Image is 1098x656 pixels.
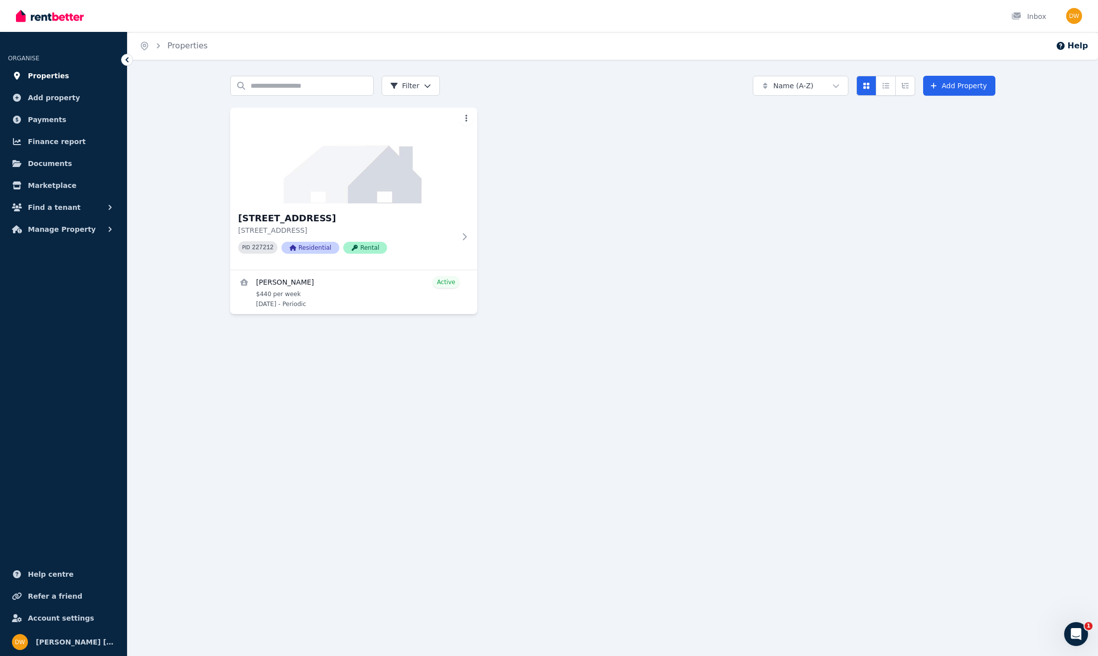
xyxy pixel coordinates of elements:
span: Manage Property [28,223,96,235]
a: Finance report [8,132,119,152]
span: Find a tenant [28,201,81,213]
button: Find a tenant [8,197,119,217]
span: Help centre [28,568,74,580]
span: Residential [281,242,339,254]
h3: [STREET_ADDRESS] [238,211,455,225]
button: Manage Property [8,219,119,239]
a: Account settings [8,608,119,628]
a: View details for Kylie Samimi [230,270,477,314]
span: Documents [28,158,72,169]
span: Add property [28,92,80,104]
button: Expanded list view [895,76,915,96]
div: View options [856,76,915,96]
span: Refer a friend [28,590,82,602]
span: [PERSON_NAME] [PERSON_NAME] [36,636,115,648]
span: Finance report [28,136,86,148]
a: Refer a friend [8,586,119,606]
a: Add property [8,88,119,108]
button: Filter [382,76,440,96]
span: Filter [390,81,419,91]
a: Marketplace [8,175,119,195]
div: Inbox [1011,11,1046,21]
img: 20 Garnet Street, Dubbo [230,108,477,203]
button: Card view [856,76,876,96]
span: Payments [28,114,66,126]
img: David William Proctor [12,634,28,650]
span: 1 [1085,622,1093,630]
span: Marketplace [28,179,76,191]
code: 227212 [252,244,274,251]
img: RentBetter [16,8,84,23]
small: PID [242,245,250,250]
button: Help [1056,40,1088,52]
a: 20 Garnet Street, Dubbo[STREET_ADDRESS][STREET_ADDRESS]PID 227212ResidentialRental [230,108,477,270]
span: Rental [343,242,387,254]
img: David William Proctor [1066,8,1082,24]
a: Help centre [8,564,119,584]
span: Name (A-Z) [773,81,814,91]
a: Add Property [923,76,995,96]
span: Properties [28,70,69,82]
p: [STREET_ADDRESS] [238,225,455,235]
span: Account settings [28,612,94,624]
a: Payments [8,110,119,130]
button: Compact list view [876,76,896,96]
a: Properties [8,66,119,86]
a: Documents [8,154,119,173]
nav: Breadcrumb [128,32,220,60]
button: More options [459,112,473,126]
iframe: Intercom live chat [1064,622,1088,646]
a: Properties [167,41,208,50]
span: ORGANISE [8,55,39,62]
button: Name (A-Z) [753,76,848,96]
